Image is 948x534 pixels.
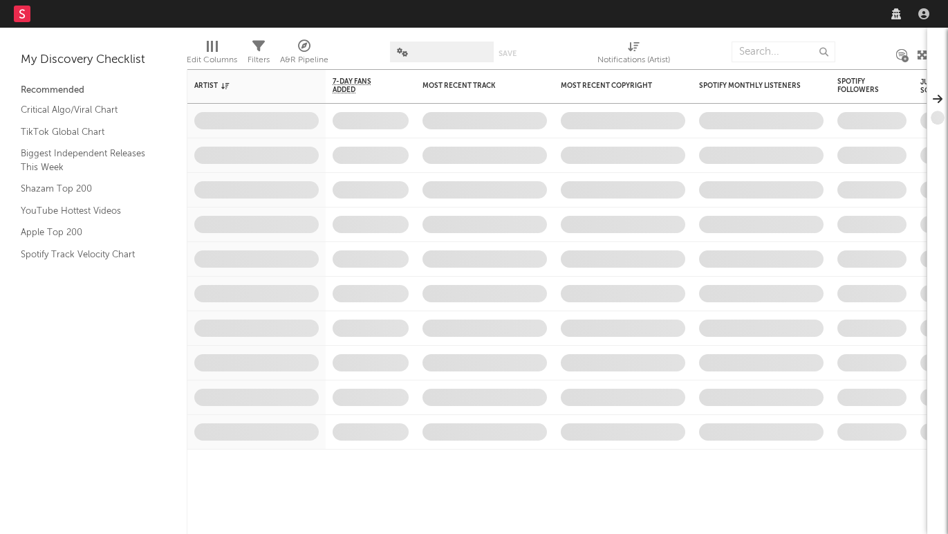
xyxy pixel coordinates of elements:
a: Critical Algo/Viral Chart [21,102,152,118]
div: Spotify Followers [837,77,886,94]
div: A&R Pipeline [280,52,328,68]
a: Recommended For You [21,268,152,284]
div: Spotify Monthly Listeners [699,82,803,90]
div: Edit Columns [187,35,237,75]
div: Most Recent Copyright [561,82,664,90]
button: Save [499,50,517,57]
a: Biggest Independent Releases This Week [21,146,152,174]
div: Filters [248,52,270,68]
div: Filters [248,35,270,75]
span: 7-Day Fans Added [333,77,388,94]
div: My Discovery Checklist [21,52,166,68]
div: Notifications (Artist) [597,35,670,75]
a: Spotify Track Velocity Chart [21,247,152,262]
div: Most Recent Track [422,82,526,90]
a: Apple Top 200 [21,225,152,240]
input: Search... [732,42,835,62]
div: Edit Columns [187,52,237,68]
a: YouTube Hottest Videos [21,203,152,219]
div: Notifications (Artist) [597,52,670,68]
div: Artist [194,82,298,90]
div: Recommended [21,82,166,99]
div: A&R Pipeline [280,35,328,75]
a: TikTok Global Chart [21,125,152,140]
a: Shazam Top 200 [21,181,152,196]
